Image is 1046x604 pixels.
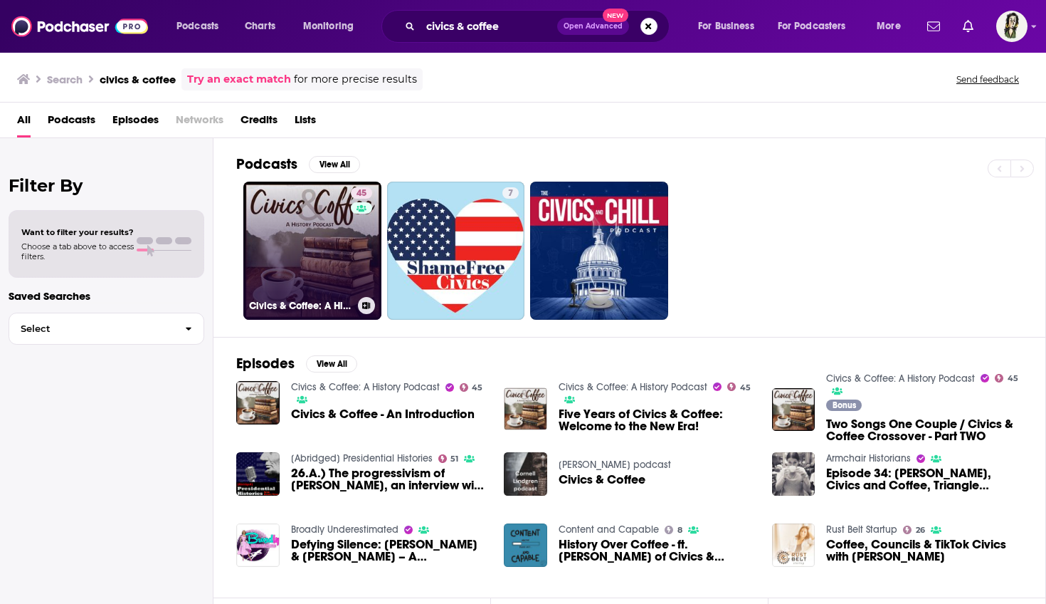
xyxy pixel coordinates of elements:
button: Send feedback [952,73,1023,85]
span: 7 [508,187,513,201]
h2: Episodes [236,355,295,373]
button: Open AdvancedNew [557,18,629,35]
span: Civics & Coffee - An Introduction [291,408,475,420]
div: Search podcasts, credits, & more... [395,10,683,43]
a: 45Civics & Coffee: A History Podcast [243,182,381,320]
a: EpisodesView All [236,355,357,373]
button: View All [306,355,357,373]
a: 45 [460,383,483,392]
a: PodcastsView All [236,155,360,173]
h3: Civics & Coffee: A History Podcast [249,300,352,312]
a: [Abridged] Presidential Histories [291,452,433,464]
button: open menu [167,15,237,38]
a: Lists [295,108,316,137]
a: Credits [241,108,278,137]
span: 8 [677,527,682,533]
a: Civics & Coffee: A History Podcast [559,381,707,393]
a: Defying Silence: Jane Franklin & Abigail Adams – A Conversation with Civics & Coffee [291,538,487,563]
h3: civics & coffee [100,73,176,86]
a: Two Songs One Couple / Civics & Coffee Crossover - Part TWO [826,418,1023,442]
img: Coffee, Councils & TikTok Civics with Katie Aiello [772,524,815,567]
span: Episode 34: [PERSON_NAME], Civics and Coffee, Triangle Shirtwaist Factory Fire [826,467,1023,491]
span: 45 [356,187,366,201]
span: Monitoring [303,16,354,36]
a: 45 [995,374,1018,382]
span: Bonus [833,401,856,410]
a: 8 [665,526,682,534]
span: 45 [1008,375,1018,382]
a: 51 [438,454,459,463]
span: Podcasts [176,16,218,36]
button: View All [309,156,360,173]
a: Podcasts [48,108,95,137]
span: History Over Coffee - ft. [PERSON_NAME] of Civics & Coffee [559,538,755,563]
span: Defying Silence: [PERSON_NAME] & [PERSON_NAME] – A Conversation with Civics & Coffee [291,538,487,563]
button: open menu [293,15,372,38]
img: Episode 34: Alycia Asai, Civics and Coffee, Triangle Shirtwaist Factory Fire [772,452,815,496]
a: Show notifications dropdown [921,14,946,38]
span: 45 [740,385,751,391]
span: Logged in as poppyhat [996,11,1027,42]
a: 45 [727,382,751,391]
a: Episodes [112,108,159,137]
span: Charts [245,16,275,36]
span: For Business [698,16,754,36]
a: 7 [502,187,519,199]
h2: Filter By [9,175,204,196]
a: Episode 34: Alycia Asai, Civics and Coffee, Triangle Shirtwaist Factory Fire [826,467,1023,491]
button: Select [9,313,204,345]
a: Show notifications dropdown [957,14,979,38]
a: Armchair Historians [826,452,911,464]
a: Civics & Coffee: A History Podcast [291,381,440,393]
span: For Podcasters [778,16,846,36]
a: Rust Belt Startup [826,524,897,536]
a: History Over Coffee - ft. Alycia of Civics & Coffee [559,538,755,563]
input: Search podcasts, credits, & more... [421,15,557,38]
span: Choose a tab above to access filters. [21,241,134,261]
img: Civics & Coffee - An Introduction [236,381,280,425]
a: All [17,108,31,137]
img: Five Years of Civics & Coffee: Welcome to the New Era! [504,387,547,431]
a: 26 [903,526,925,534]
a: 26.A.) The progressivism of Theodore Roosevelt, an interview with Alycia of Civics and Coffee Pod [291,467,487,491]
img: User Profile [996,11,1027,42]
img: Two Songs One Couple / Civics & Coffee Crossover - Part TWO [772,388,815,432]
a: Five Years of Civics & Coffee: Welcome to the New Era! [559,408,755,432]
h2: Podcasts [236,155,297,173]
a: Cornell Lindgren podcast [559,459,671,471]
img: History Over Coffee - ft. Alycia of Civics & Coffee [504,524,547,567]
a: Civics & Coffee: A History Podcast [826,373,975,385]
a: Civics & Coffee [559,474,645,486]
span: Want to filter your results? [21,227,134,237]
img: 26.A.) The progressivism of Theodore Roosevelt, an interview with Alycia of Civics and Coffee Pod [236,452,280,496]
a: 7 [387,182,525,320]
span: More [877,16,901,36]
span: Networks [176,108,223,137]
button: open menu [688,15,772,38]
span: for more precise results [294,71,417,88]
button: open menu [867,15,919,38]
span: Coffee, Councils & TikTok Civics with [PERSON_NAME] [826,538,1023,563]
img: Defying Silence: Jane Franklin & Abigail Adams – A Conversation with Civics & Coffee [236,524,280,567]
img: Podchaser - Follow, Share and Rate Podcasts [11,13,148,40]
span: 51 [450,456,458,462]
p: Saved Searches [9,289,204,303]
img: Civics & Coffee [504,452,547,496]
button: open menu [768,15,867,38]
